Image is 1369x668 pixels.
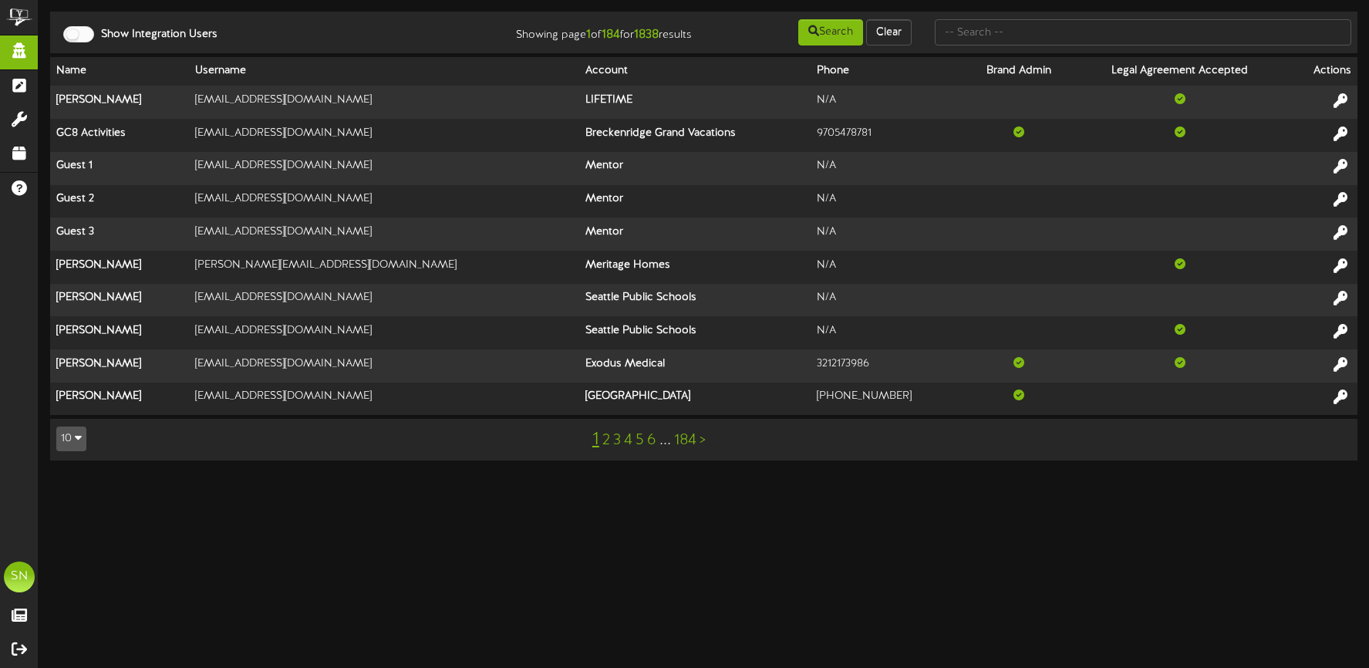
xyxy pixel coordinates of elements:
[647,432,656,449] a: 6
[189,86,579,119] td: [EMAIL_ADDRESS][DOMAIN_NAME]
[579,284,811,317] th: Seattle Public Schools
[579,57,811,86] th: Account
[811,218,963,251] td: N/A
[636,432,644,449] a: 5
[811,185,963,218] td: N/A
[811,152,963,185] td: N/A
[50,152,189,185] th: Guest 1
[935,19,1351,46] input: -- Search --
[189,349,579,383] td: [EMAIL_ADDRESS][DOMAIN_NAME]
[50,218,189,251] th: Guest 3
[189,251,579,284] td: [PERSON_NAME][EMAIL_ADDRESS][DOMAIN_NAME]
[484,18,704,44] div: Showing page of for results
[811,57,963,86] th: Phone
[579,251,811,284] th: Meritage Homes
[189,185,579,218] td: [EMAIL_ADDRESS][DOMAIN_NAME]
[1286,57,1357,86] th: Actions
[50,185,189,218] th: Guest 2
[634,28,659,42] strong: 1838
[700,432,706,449] a: >
[811,316,963,349] td: N/A
[602,432,610,449] a: 2
[964,57,1074,86] th: Brand Admin
[579,152,811,185] th: Mentor
[50,349,189,383] th: [PERSON_NAME]
[866,19,912,46] button: Clear
[50,284,189,317] th: [PERSON_NAME]
[811,349,963,383] td: 3212173986
[189,284,579,317] td: [EMAIL_ADDRESS][DOMAIN_NAME]
[811,86,963,119] td: N/A
[189,383,579,415] td: [EMAIL_ADDRESS][DOMAIN_NAME]
[613,432,621,449] a: 3
[579,316,811,349] th: Seattle Public Schools
[189,218,579,251] td: [EMAIL_ADDRESS][DOMAIN_NAME]
[50,251,189,284] th: [PERSON_NAME]
[4,562,35,592] div: SN
[50,383,189,415] th: [PERSON_NAME]
[579,119,811,152] th: Breckenridge Grand Vacations
[189,119,579,152] td: [EMAIL_ADDRESS][DOMAIN_NAME]
[579,86,811,119] th: LIFETIME
[50,86,189,119] th: [PERSON_NAME]
[50,57,189,86] th: Name
[579,383,811,415] th: [GEOGRAPHIC_DATA]
[592,430,599,450] a: 1
[624,432,632,449] a: 4
[579,218,811,251] th: Mentor
[579,185,811,218] th: Mentor
[579,349,811,383] th: Exodus Medical
[602,28,620,42] strong: 184
[50,119,189,152] th: GC8 Activities
[50,316,189,349] th: [PERSON_NAME]
[659,432,671,449] a: ...
[811,284,963,317] td: N/A
[189,152,579,185] td: [EMAIL_ADDRESS][DOMAIN_NAME]
[89,27,217,42] label: Show Integration Users
[189,57,579,86] th: Username
[1074,57,1286,86] th: Legal Agreement Accepted
[811,251,963,284] td: N/A
[189,316,579,349] td: [EMAIL_ADDRESS][DOMAIN_NAME]
[56,427,86,451] button: 10
[798,19,863,46] button: Search
[811,119,963,152] td: 9705478781
[674,432,696,449] a: 184
[811,383,963,415] td: [PHONE_NUMBER]
[586,28,591,42] strong: 1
